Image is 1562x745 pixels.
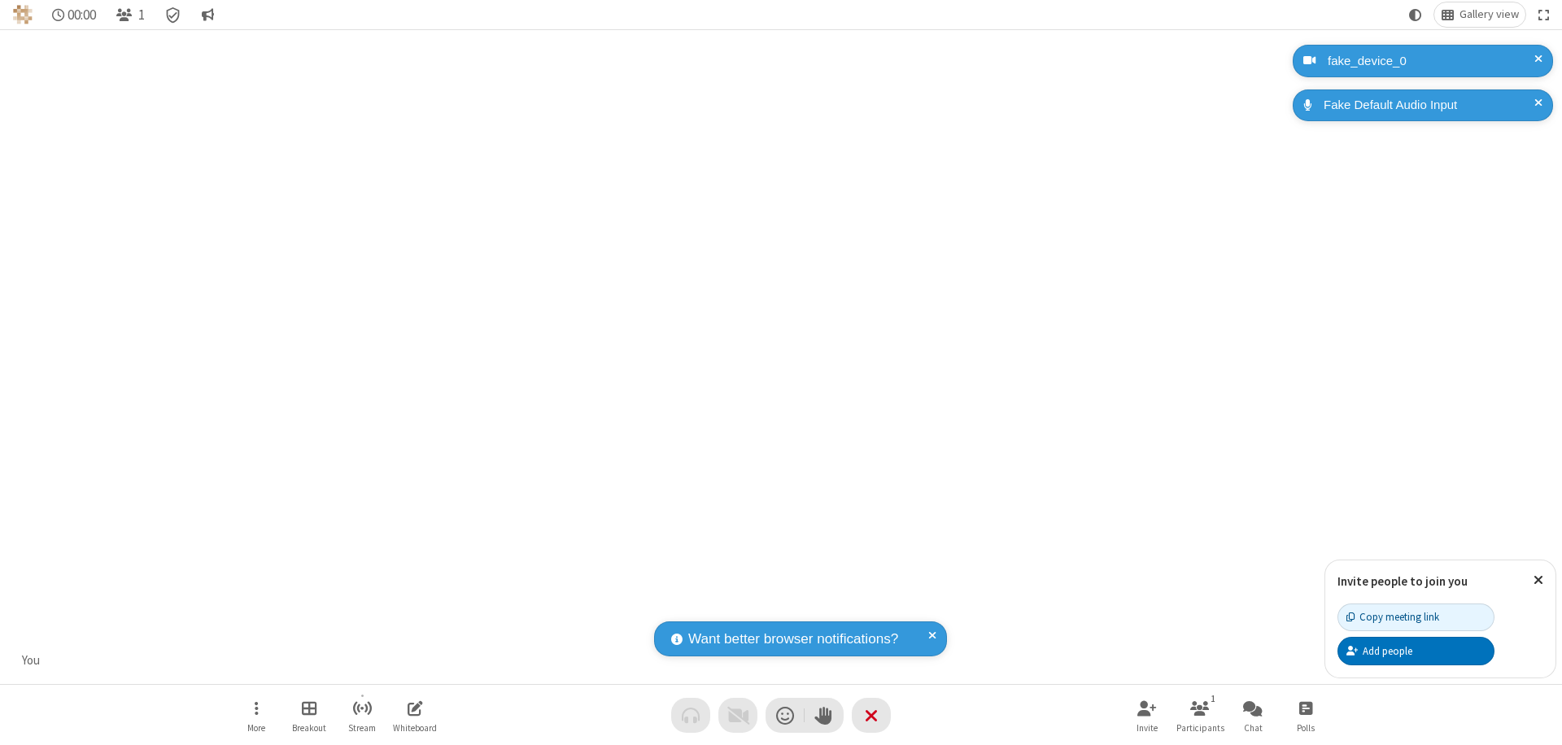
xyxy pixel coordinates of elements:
[285,692,334,738] button: Manage Breakout Rooms
[338,692,386,738] button: Start streaming
[1297,723,1315,733] span: Polls
[1206,691,1220,706] div: 1
[1337,573,1468,589] label: Invite people to join you
[292,723,326,733] span: Breakout
[805,698,844,733] button: Raise hand
[390,692,439,738] button: Open shared whiteboard
[766,698,805,733] button: Send a reaction
[109,2,151,27] button: Open participant list
[1434,2,1525,27] button: Change layout
[1228,692,1277,738] button: Open chat
[232,692,281,738] button: Open menu
[16,651,46,670] div: You
[1337,637,1494,664] button: Add people
[1459,8,1519,21] span: Gallery view
[46,2,103,27] div: Timer
[1244,723,1263,733] span: Chat
[1532,2,1556,27] button: Fullscreen
[194,2,220,27] button: Conversation
[1521,560,1555,600] button: Close popover
[158,2,189,27] div: Meeting details Encryption enabled
[1337,603,1494,631] button: Copy meeting link
[718,698,757,733] button: Video
[1403,2,1429,27] button: Using system theme
[138,7,145,23] span: 1
[1176,723,1224,733] span: Participants
[1346,609,1439,625] div: Copy meeting link
[688,629,898,650] span: Want better browser notifications?
[1281,692,1330,738] button: Open poll
[1176,692,1224,738] button: Open participant list
[1123,692,1171,738] button: Invite participants (⌘+Shift+I)
[1318,96,1541,115] div: Fake Default Audio Input
[852,698,891,733] button: End or leave meeting
[393,723,437,733] span: Whiteboard
[1322,52,1541,71] div: fake_device_0
[13,5,33,24] img: QA Selenium DO NOT DELETE OR CHANGE
[348,723,376,733] span: Stream
[671,698,710,733] button: Audio problem - check your Internet connection or call by phone
[247,723,265,733] span: More
[68,7,96,23] span: 00:00
[1137,723,1158,733] span: Invite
